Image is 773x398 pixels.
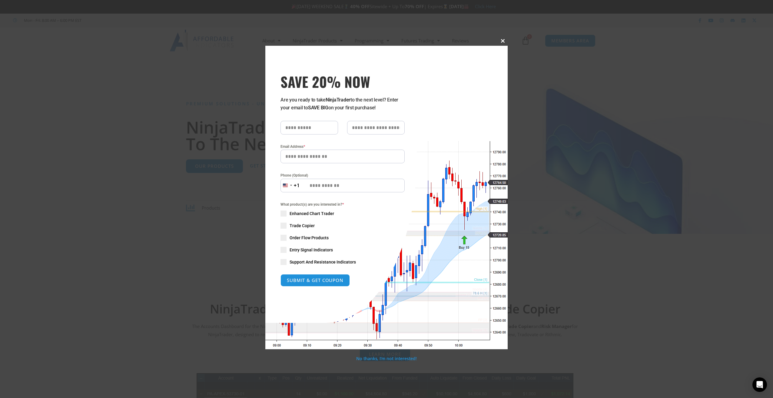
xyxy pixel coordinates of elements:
div: Open Intercom Messenger [752,377,767,392]
label: Entry Signal Indicators [280,247,405,253]
label: Order Flow Products [280,235,405,241]
label: Trade Copier [280,223,405,229]
div: +1 [294,182,300,190]
span: Trade Copier [290,223,315,229]
strong: SAVE BIG [308,105,328,111]
span: Enhanced Chart Trader [290,211,334,217]
button: SUBMIT & GET COUPON [280,274,350,287]
button: Selected country [280,179,300,192]
a: No thanks, I’m not interested! [356,356,416,361]
p: Are you ready to take to the next level? Enter your email to on your first purchase! [280,96,405,112]
label: Email Address [280,144,405,150]
label: Phone (Optional) [280,172,405,178]
span: What product(s) are you interested in? [280,201,405,207]
span: Entry Signal Indicators [290,247,333,253]
label: Support And Resistance Indicators [280,259,405,265]
label: Enhanced Chart Trader [280,211,405,217]
strong: NinjaTrader [326,97,350,103]
span: SAVE 20% NOW [280,73,405,90]
span: Support And Resistance Indicators [290,259,356,265]
span: Order Flow Products [290,235,329,241]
